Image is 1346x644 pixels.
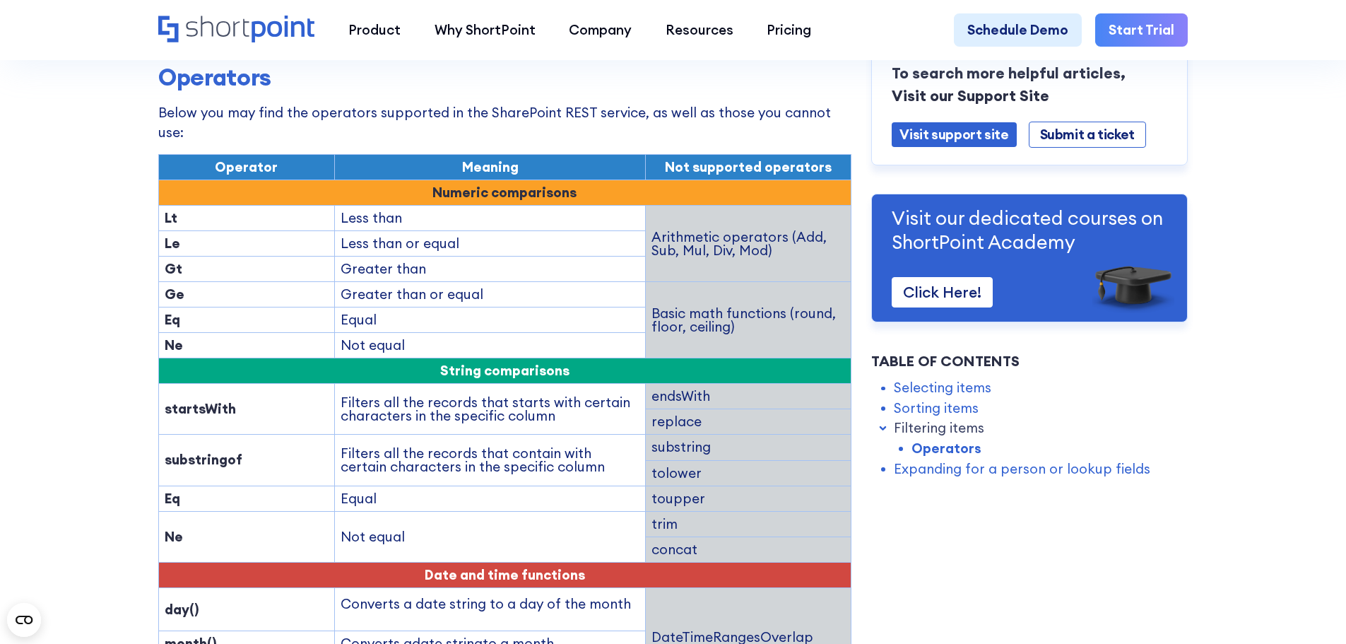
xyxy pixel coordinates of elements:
[871,351,1188,372] div: Table of Contents
[646,460,851,486] td: tolower
[335,308,646,333] td: Equal
[646,206,851,282] td: Arithmetic operators (Add, Sub, Mul, Div, Mod)
[158,103,851,143] p: Below you may find the operators supported in the SharePoint REST service, as well as those you c...
[7,603,41,637] button: Open CMP widget
[165,601,199,618] strong: day()
[892,205,1167,254] p: Visit our dedicated courses on ShortPoint Academy
[665,158,832,175] span: Not supported operators
[666,20,733,40] div: Resources
[1275,576,1346,644] iframe: Chat Widget
[894,397,979,418] a: Sorting items
[440,362,569,379] span: String comparisons
[215,158,278,175] span: Operator
[165,260,182,277] strong: Gt
[165,490,180,507] strong: Eq
[750,13,829,47] a: Pricing
[158,63,851,91] h3: Operators
[418,13,553,47] a: Why ShortPoint
[462,158,519,175] span: Meaning
[435,20,536,40] div: Why ShortPoint
[1095,13,1188,47] a: Start Trial
[552,13,649,47] a: Company
[335,511,646,562] td: Not equal
[894,377,991,398] a: Selecting items
[335,206,646,231] td: Less than
[335,333,646,358] td: Not equal
[165,209,177,226] strong: Lt
[646,435,851,460] td: substring
[165,286,184,303] strong: Ge
[335,384,646,435] td: Filters all the records that starts with certain characters in the specific column
[894,458,1150,479] a: Expanding for a person or lookup fields
[425,566,585,583] span: Date and time functions
[894,418,984,438] a: Filtering items
[646,486,851,511] td: toupper
[335,257,646,282] td: Greater than
[165,311,180,328] strong: Eq
[767,20,811,40] div: Pricing
[341,594,639,614] p: Converts a date string to a day of the month
[954,13,1082,47] a: Schedule Demo
[335,486,646,511] td: Equal
[331,13,418,47] a: Product
[569,20,632,40] div: Company
[892,62,1167,107] p: To search more helpful articles, Visit our Support Site
[646,384,851,409] td: endsWith
[646,511,851,537] td: trim
[335,282,646,308] td: Greater than or equal
[646,537,851,562] td: concat
[165,235,180,252] strong: Le
[649,13,750,47] a: Resources
[335,435,646,486] td: Filters all the records that contain with certain characters in the specific column
[432,184,577,201] strong: Numeric comparisons
[892,276,993,307] a: Click Here!
[165,528,183,545] strong: Ne
[348,20,401,40] div: Product
[646,409,851,435] td: replace
[335,231,646,257] td: Less than or equal
[165,451,242,468] strong: substringof
[165,336,183,353] strong: Ne
[165,400,236,417] strong: startsWith
[646,282,851,358] td: Basic math functions (round, floor, ceiling)
[1029,121,1146,147] a: Submit a ticket
[158,16,314,45] a: Home
[892,122,1016,146] a: Visit support site
[911,438,981,459] a: Operators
